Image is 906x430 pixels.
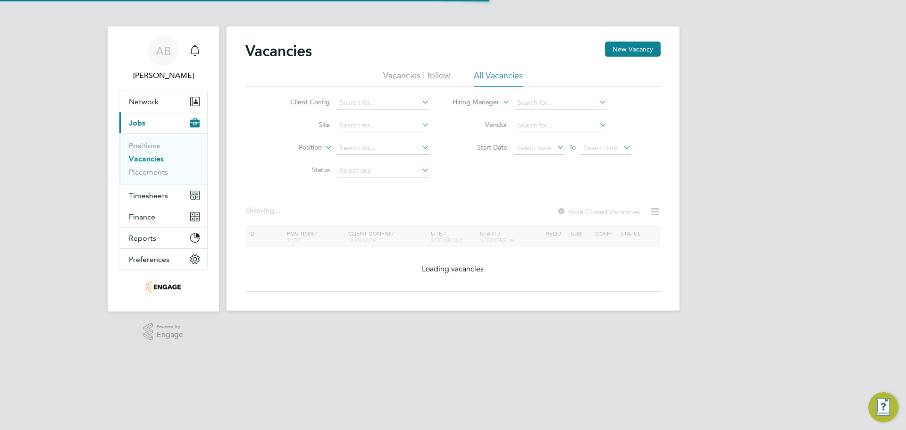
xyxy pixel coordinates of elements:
[474,70,523,87] li: All Vacancies
[336,164,429,177] input: Select one
[129,212,155,221] span: Finance
[453,143,507,152] label: Start Date
[514,96,607,110] input: Search for...
[453,120,507,129] label: Vendor
[584,143,618,152] span: Select date
[108,26,219,312] nav: Main navigation
[129,154,164,163] a: Vacancies
[566,141,579,153] span: To
[143,323,184,341] a: Powered byEngage
[276,166,330,174] label: Status
[276,98,330,106] label: Client Config
[129,234,156,243] span: Reports
[605,42,661,57] button: New Vacancy
[119,70,208,81] span: Andreea Bortan
[336,119,429,132] input: Search for...
[129,255,169,264] span: Preferences
[868,392,898,422] button: Engage Resource Center
[336,96,429,110] input: Search for...
[129,141,160,150] a: Positions
[119,206,207,227] button: Finance
[129,97,159,106] span: Network
[119,91,207,112] button: Network
[157,323,183,331] span: Powered by
[275,206,280,215] span: ...
[145,279,181,295] img: teamresourcing-logo-retina.png
[276,120,330,129] label: Site
[129,118,145,127] span: Jobs
[268,143,322,152] label: Position
[383,70,450,87] li: Vacancies I follow
[119,112,207,133] button: Jobs
[245,206,282,216] div: Showing
[336,142,429,155] input: Search for...
[129,191,168,200] span: Timesheets
[119,36,208,81] a: AB[PERSON_NAME]
[156,45,171,57] span: AB
[517,143,551,152] span: Select date
[245,42,312,60] h2: Vacancies
[129,168,168,177] a: Placements
[119,279,208,295] a: Go to home page
[119,185,207,206] button: Timesheets
[514,119,607,132] input: Search for...
[157,331,183,339] span: Engage
[557,207,640,216] label: Hide Closed Vacancies
[445,98,499,107] label: Hiring Manager
[119,228,207,248] button: Reports
[119,133,207,185] div: Jobs
[119,249,207,270] button: Preferences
